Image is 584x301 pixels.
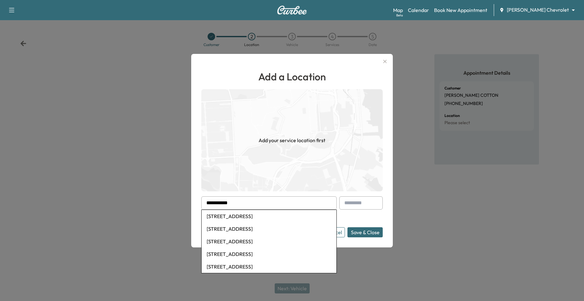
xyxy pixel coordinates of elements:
li: [STREET_ADDRESS] [202,210,336,223]
span: [PERSON_NAME] Chevrolet [507,6,569,14]
a: Book New Appointment [434,6,487,14]
div: Beta [396,13,403,18]
li: [STREET_ADDRESS] [202,235,336,248]
img: Curbee Logo [277,6,307,14]
img: empty-map-CL6vilOE.png [201,89,383,191]
button: Save & Close [347,227,383,237]
h1: Add a Location [201,69,383,84]
a: MapBeta [393,6,403,14]
li: [STREET_ADDRESS] [202,223,336,235]
li: [STREET_ADDRESS] [202,248,336,260]
li: [STREET_ADDRESS] [202,260,336,273]
a: Calendar [408,6,429,14]
h1: Add your service location first [259,136,325,144]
